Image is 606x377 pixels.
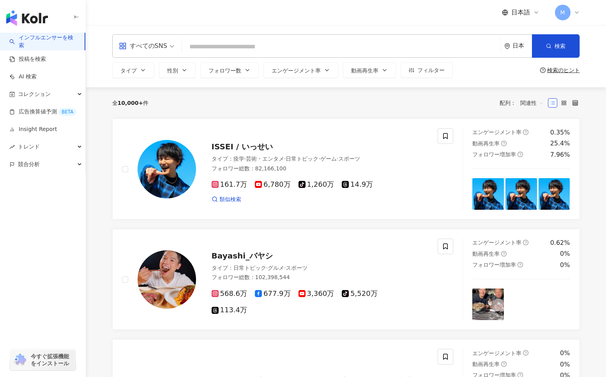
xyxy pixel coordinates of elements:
[401,62,453,78] button: フィルター
[472,129,521,135] span: エンゲージメント率
[118,100,143,106] span: 10,000+
[268,265,284,271] span: グルメ
[472,239,521,246] span: エンゲージメント率
[560,360,570,369] div: 0%
[555,43,565,49] span: 検索
[286,265,307,271] span: スポーツ
[512,42,532,49] div: 日本
[112,100,149,106] div: 全 件
[119,42,127,50] span: appstore
[351,67,378,74] span: 動画再生率
[119,40,167,52] div: すべてのSNS
[560,349,570,358] div: 0%
[212,181,247,189] span: 161.7万
[112,229,580,330] a: KOL AvatarBayashi_バヤシタイプ：日常トピック·グルメ·スポーツフォロワー総数：102,398,544568.6万677.9万3,360万5,520万113.4万エンゲージメント...
[212,290,247,298] span: 568.6万
[472,140,500,147] span: 動画再生率
[550,239,570,247] div: 0.62%
[212,142,273,151] span: ISSEI / いっせい
[505,178,537,210] img: post-image
[233,265,266,271] span: 日常トピック
[518,152,523,157] span: question-circle
[31,353,73,367] span: 今すぐ拡張機能をインストール
[212,306,247,314] span: 113.4万
[12,354,27,366] img: chrome extension
[472,350,521,356] span: エンゲージメント率
[138,140,196,198] img: KOL Avatar
[540,67,546,73] span: question-circle
[286,156,318,162] span: 日常トピック
[200,62,259,78] button: フォロワー数
[299,181,334,189] span: 1,260万
[266,265,268,271] span: ·
[532,34,579,58] button: 検索
[472,251,500,257] span: 動画再生率
[263,62,338,78] button: エンゲージメント率
[9,34,78,49] a: searchインフルエンサーを検索
[212,196,241,204] a: 類似検索
[9,108,76,116] a: 広告換算値予測BETA
[272,67,321,74] span: エンゲージメント率
[550,139,570,148] div: 25.4%
[6,10,48,26] img: logo
[18,138,40,156] span: トレンド
[120,67,137,74] span: タイプ
[320,156,337,162] span: ゲーム
[560,261,570,269] div: 0%
[511,8,530,17] span: 日本語
[338,156,360,162] span: スポーツ
[539,178,570,210] img: post-image
[284,156,286,162] span: ·
[112,119,580,219] a: KOL AvatarISSEI / いっせいタイプ：疫学·芸術・エンタメ·日常トピック·ゲーム·スポーツフォロワー総数：82,166,100161.7万6,780万1,260万14.9万類似検索...
[212,264,429,272] div: タイプ ：
[520,97,544,109] span: 関連性
[550,128,570,137] div: 0.35%
[472,151,516,158] span: フォロワー増加率
[9,144,15,150] span: rise
[246,156,284,162] span: 芸術・エンタメ
[212,274,429,281] div: フォロワー総数 ： 102,398,544
[560,250,570,258] div: 0%
[159,62,196,78] button: 性別
[342,290,378,298] span: 5,520万
[505,289,537,320] img: post-image
[9,73,37,81] a: AI 検索
[417,67,445,73] span: フィルター
[255,181,291,189] span: 6,780万
[501,251,507,257] span: question-circle
[318,156,320,162] span: ·
[560,8,565,17] span: M
[233,156,244,162] span: 疫学
[518,262,523,267] span: question-circle
[472,289,504,320] img: post-image
[299,290,334,298] span: 3,360万
[523,129,528,135] span: question-circle
[472,361,500,367] span: 動画再生率
[212,155,429,163] div: タイプ ：
[472,262,516,268] span: フォロワー増加率
[9,126,57,133] a: Insight Report
[208,67,241,74] span: フォロワー数
[18,85,51,103] span: コレクション
[138,250,196,309] img: KOL Avatar
[255,290,291,298] span: 677.9万
[500,97,548,109] div: 配列：
[167,67,178,74] span: 性別
[219,196,241,204] span: 類似検索
[343,62,396,78] button: 動画再生率
[212,165,429,173] div: フォロワー総数 ： 82,166,100
[112,62,154,78] button: タイプ
[337,156,338,162] span: ·
[18,156,40,173] span: 競合分析
[523,240,528,245] span: question-circle
[501,141,507,146] span: question-circle
[212,251,273,260] span: Bayashi_バヤシ
[550,150,570,159] div: 7.96%
[539,289,570,320] img: post-image
[284,265,286,271] span: ·
[342,181,373,189] span: 14.9万
[244,156,246,162] span: ·
[504,43,510,49] span: environment
[9,55,46,63] a: 投稿を検索
[523,350,528,356] span: question-circle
